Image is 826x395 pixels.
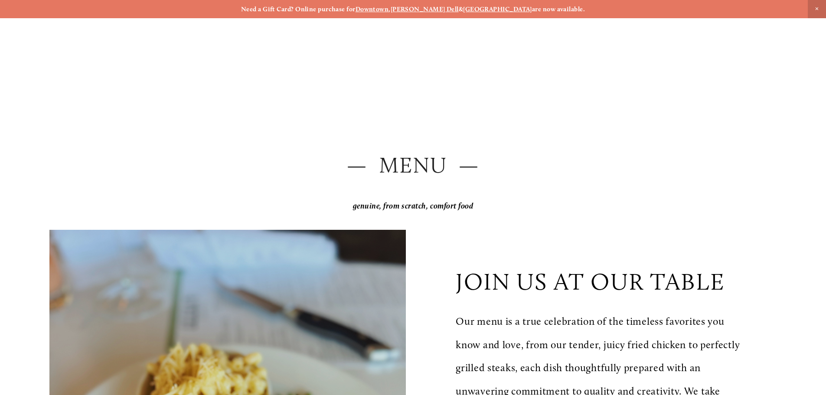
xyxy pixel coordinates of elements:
[353,201,473,211] em: genuine, from scratch, comfort food
[49,150,776,181] h2: — Menu —
[389,5,390,13] strong: ,
[532,5,585,13] strong: are now available.
[241,5,356,13] strong: Need a Gift Card? Online purchase for
[463,5,532,13] a: [GEOGRAPHIC_DATA]
[459,5,463,13] strong: &
[456,268,725,296] p: join us at our table
[356,5,389,13] a: Downtown
[391,5,459,13] a: [PERSON_NAME] Dell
